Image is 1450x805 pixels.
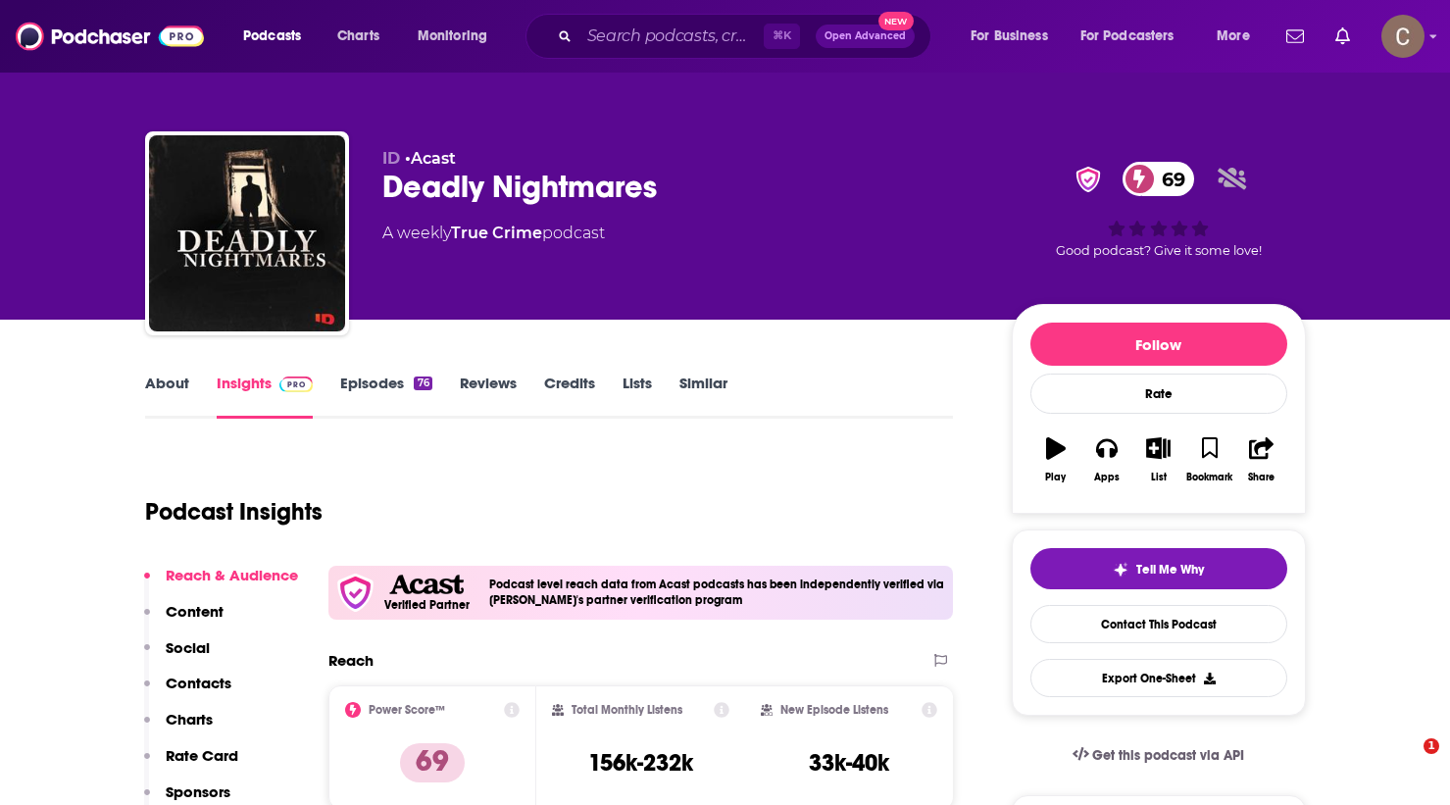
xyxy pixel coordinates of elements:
div: Rate [1030,374,1287,414]
h2: Reach [328,651,374,670]
img: verfied icon [336,574,375,612]
div: Search podcasts, credits, & more... [544,14,950,59]
div: A weekly podcast [382,222,605,245]
a: Episodes76 [340,374,431,419]
span: Get this podcast via API [1092,747,1244,764]
a: Show notifications dropdown [1278,20,1312,53]
a: 69 [1123,162,1195,196]
a: Lists [623,374,652,419]
h4: Podcast level reach data from Acast podcasts has been independently verified via [PERSON_NAME]'s ... [489,578,946,607]
iframe: Intercom live chat [1383,738,1430,785]
h3: 33k-40k [809,748,889,778]
button: Share [1235,425,1286,495]
button: Apps [1081,425,1132,495]
button: open menu [1203,21,1275,52]
h2: New Episode Listens [780,703,888,717]
button: Export One-Sheet [1030,659,1287,697]
p: Charts [166,710,213,729]
img: User Profile [1381,15,1425,58]
button: Open AdvancedNew [816,25,915,48]
button: List [1132,425,1183,495]
button: open menu [229,21,326,52]
div: Apps [1094,472,1120,483]
p: Reach & Audience [166,566,298,584]
button: Show profile menu [1381,15,1425,58]
button: Reach & Audience [144,566,298,602]
button: open menu [1068,21,1203,52]
span: For Podcasters [1080,23,1175,50]
p: Content [166,602,224,621]
h1: Podcast Insights [145,497,323,527]
img: Acast [389,575,464,595]
a: Charts [325,21,391,52]
a: Credits [544,374,595,419]
button: Rate Card [144,746,238,782]
div: Share [1248,472,1275,483]
a: True Crime [451,224,542,242]
div: 76 [414,377,431,390]
a: About [145,374,189,419]
button: Contacts [144,674,231,710]
span: Tell Me Why [1136,562,1204,578]
h5: Verified Partner [384,599,470,611]
span: New [878,12,914,30]
button: Charts [144,710,213,746]
span: For Business [971,23,1048,50]
button: Play [1030,425,1081,495]
span: 69 [1142,162,1195,196]
button: open menu [957,21,1073,52]
button: Follow [1030,323,1287,366]
a: Similar [679,374,727,419]
button: Bookmark [1184,425,1235,495]
p: Social [166,638,210,657]
a: Show notifications dropdown [1327,20,1358,53]
span: Podcasts [243,23,301,50]
p: Contacts [166,674,231,692]
span: Monitoring [418,23,487,50]
img: verified Badge [1070,167,1107,192]
button: open menu [404,21,513,52]
div: List [1151,472,1167,483]
span: • [405,149,456,168]
a: Get this podcast via API [1057,731,1261,780]
span: Good podcast? Give it some love! [1056,243,1262,258]
a: Reviews [460,374,517,419]
span: Logged in as clay.bolton [1381,15,1425,58]
h2: Total Monthly Listens [572,703,682,717]
img: tell me why sparkle [1113,562,1128,578]
div: Play [1045,472,1066,483]
img: Deadly Nightmares [149,135,345,331]
span: ⌘ K [764,24,800,49]
img: Podchaser Pro [279,377,314,392]
button: Content [144,602,224,638]
input: Search podcasts, credits, & more... [579,21,764,52]
span: 1 [1424,738,1439,754]
a: InsightsPodchaser Pro [217,374,314,419]
h3: 156k-232k [588,748,693,778]
a: Acast [411,149,456,168]
span: Charts [337,23,379,50]
p: 69 [400,743,465,782]
a: Contact This Podcast [1030,605,1287,643]
span: More [1217,23,1250,50]
button: tell me why sparkleTell Me Why [1030,548,1287,589]
h2: Power Score™ [369,703,445,717]
p: Sponsors [166,782,230,801]
span: ID [382,149,400,168]
img: Podchaser - Follow, Share and Rate Podcasts [16,18,204,55]
button: Social [144,638,210,675]
span: Open Advanced [825,31,906,41]
div: verified Badge69Good podcast? Give it some love! [1012,149,1306,271]
p: Rate Card [166,746,238,765]
div: Bookmark [1186,472,1232,483]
